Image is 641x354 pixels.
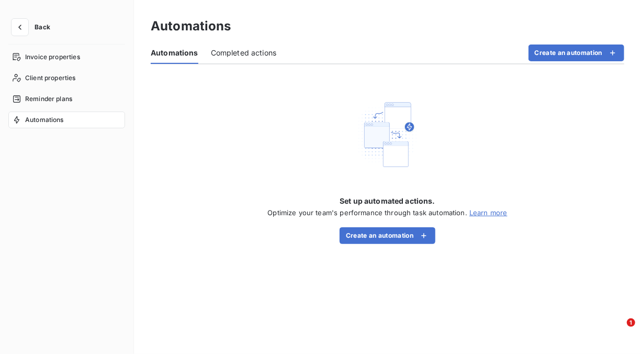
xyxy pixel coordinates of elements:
[605,318,631,344] iframe: Intercom live chat
[8,91,125,107] a: Reminder plans
[25,52,80,62] span: Invoice properties
[8,112,125,128] a: Automations
[627,318,635,327] span: 1
[8,49,125,65] a: Invoice properties
[469,208,508,217] a: Learn more
[151,48,198,58] span: Automations
[35,24,50,30] span: Back
[8,19,59,36] button: Back
[528,45,624,61] button: Create an automation
[211,48,277,58] span: Completed actions
[25,115,64,125] span: Automations
[25,73,76,83] span: Client properties
[267,208,467,217] span: Optimize your team's performance through task automation.
[354,101,421,169] img: Empty state
[340,227,435,244] button: Create an automation
[340,196,435,206] span: Set up automated actions.
[8,70,125,86] a: Client properties
[151,17,231,36] h3: Automations
[25,94,72,104] span: Reminder plans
